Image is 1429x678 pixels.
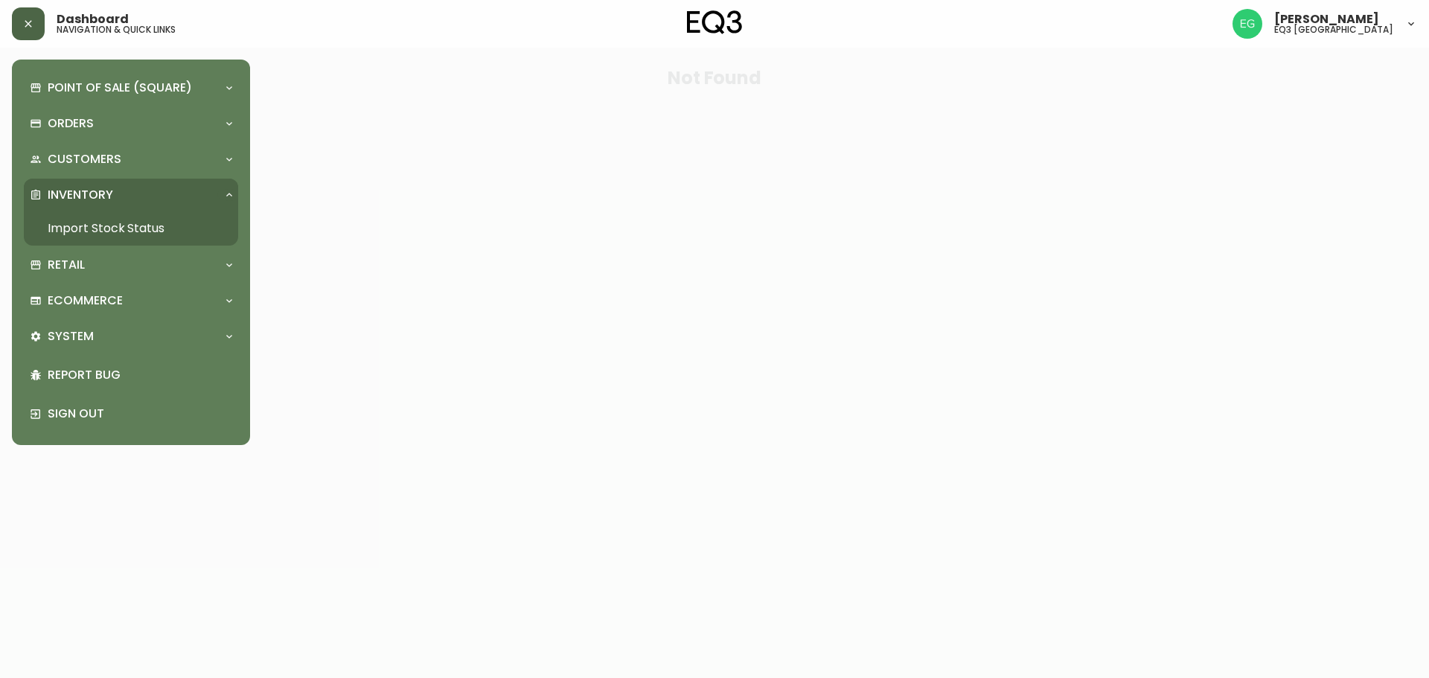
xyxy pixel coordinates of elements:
img: db11c1629862fe82d63d0774b1b54d2b [1233,9,1262,39]
div: Customers [24,143,238,176]
img: logo [687,10,742,34]
div: Inventory [24,179,238,211]
div: Sign Out [24,394,238,433]
p: Orders [48,115,94,132]
div: Orders [24,107,238,140]
p: Customers [48,151,121,167]
p: Point of Sale (Square) [48,80,192,96]
p: Ecommerce [48,292,123,309]
div: Point of Sale (Square) [24,71,238,104]
span: Dashboard [57,13,129,25]
p: Sign Out [48,406,232,422]
h5: eq3 [GEOGRAPHIC_DATA] [1274,25,1393,34]
p: Inventory [48,187,113,203]
div: Retail [24,249,238,281]
h5: navigation & quick links [57,25,176,34]
span: [PERSON_NAME] [1274,13,1379,25]
p: Retail [48,257,85,273]
p: System [48,328,94,345]
a: Import Stock Status [24,211,238,246]
div: Ecommerce [24,284,238,317]
div: Report Bug [24,356,238,394]
div: System [24,320,238,353]
p: Report Bug [48,367,232,383]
